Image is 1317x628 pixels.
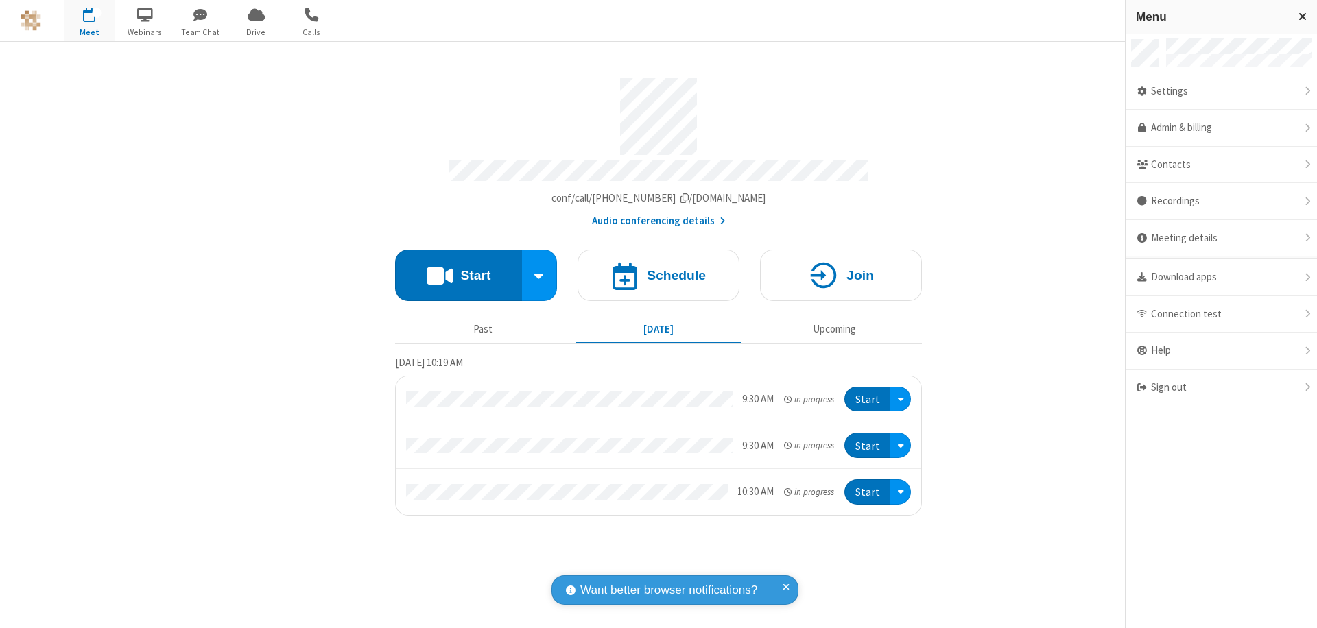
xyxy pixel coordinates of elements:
div: Open menu [890,387,911,412]
div: Sign out [1126,370,1317,406]
span: Calls [286,26,337,38]
div: Meeting details [1126,220,1317,257]
iframe: Chat [1283,592,1307,618]
span: Team Chat [175,26,226,38]
em: in progress [784,439,834,452]
h4: Join [846,269,874,282]
button: Copy my meeting room linkCopy my meeting room link [551,191,766,206]
h4: Schedule [647,269,706,282]
em: in progress [784,485,834,498]
div: Connection test [1126,296,1317,333]
button: Join [760,250,922,301]
div: 3 [93,8,102,18]
div: Start conference options [522,250,558,301]
div: Recordings [1126,183,1317,220]
span: Meet [64,26,115,38]
span: [DATE] 10:19 AM [395,356,463,369]
div: Open menu [890,433,911,458]
button: Start [844,479,890,505]
button: Past [401,316,566,342]
div: Settings [1126,73,1317,110]
a: Admin & billing [1126,110,1317,147]
button: [DATE] [576,316,741,342]
div: Contacts [1126,147,1317,184]
img: QA Selenium DO NOT DELETE OR CHANGE [21,10,41,31]
button: Start [844,387,890,412]
div: Help [1126,333,1317,370]
section: Account details [395,68,922,229]
em: in progress [784,393,834,406]
div: Download apps [1126,259,1317,296]
span: Drive [230,26,282,38]
h3: Menu [1136,10,1286,23]
div: 10:30 AM [737,484,774,500]
button: Schedule [578,250,739,301]
button: Audio conferencing details [592,213,726,229]
button: Upcoming [752,316,917,342]
span: Copy my meeting room link [551,191,766,204]
div: 9:30 AM [742,438,774,454]
span: Webinars [119,26,171,38]
div: Open menu [890,479,911,505]
section: Today's Meetings [395,354,922,516]
button: Start [844,433,890,458]
h4: Start [460,269,490,282]
span: Want better browser notifications? [580,581,757,599]
div: 9:30 AM [742,391,774,407]
button: Start [395,250,522,301]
